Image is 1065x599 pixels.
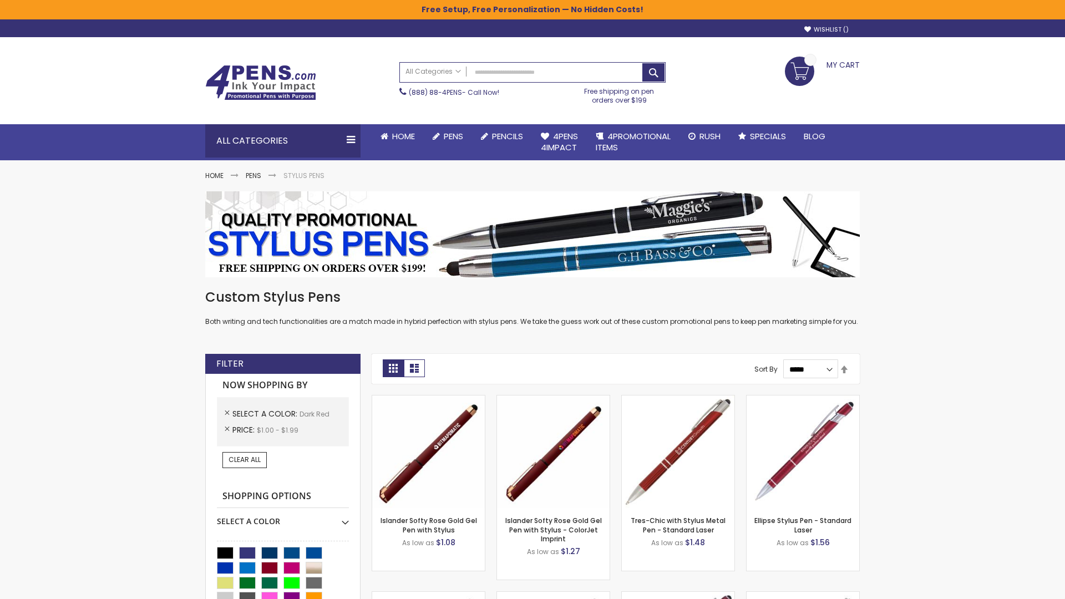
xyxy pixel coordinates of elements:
[541,130,578,153] span: 4Pens 4impact
[217,508,349,527] div: Select A Color
[232,424,257,435] span: Price
[372,395,485,404] a: Islander Softy Rose Gold Gel Pen with Stylus-Dark Red
[409,88,499,97] span: - Call Now!
[300,409,329,419] span: Dark Red
[532,124,587,160] a: 4Pens4impact
[505,516,602,543] a: Islander Softy Rose Gold Gel Pen with Stylus - ColorJet Imprint
[596,130,671,153] span: 4PROMOTIONAL ITEMS
[205,288,860,327] div: Both writing and tech functionalities are a match made in hybrid perfection with stylus pens. We ...
[527,547,559,556] span: As low as
[622,395,734,404] a: Tres-Chic with Stylus Metal Pen - Standard Laser-Dark Red
[651,538,683,547] span: As low as
[754,364,778,374] label: Sort By
[232,408,300,419] span: Select A Color
[436,537,455,548] span: $1.08
[729,124,795,149] a: Specials
[561,546,580,557] span: $1.27
[472,124,532,149] a: Pencils
[229,455,261,464] span: Clear All
[497,395,610,508] img: Islander Softy Rose Gold Gel Pen with Stylus - ColorJet Imprint-Dark Red
[587,124,679,160] a: 4PROMOTIONALITEMS
[405,67,461,76] span: All Categories
[750,130,786,142] span: Specials
[810,537,830,548] span: $1.56
[372,395,485,508] img: Islander Softy Rose Gold Gel Pen with Stylus-Dark Red
[205,65,316,100] img: 4Pens Custom Pens and Promotional Products
[257,425,298,435] span: $1.00 - $1.99
[804,130,825,142] span: Blog
[754,516,851,534] a: Ellipse Stylus Pen - Standard Laser
[402,538,434,547] span: As low as
[222,452,267,468] a: Clear All
[409,88,462,97] a: (888) 88-4PENS
[747,395,859,404] a: Ellipse Stylus Pen - Standard Laser-Dark Red
[246,171,261,180] a: Pens
[685,537,705,548] span: $1.48
[392,130,415,142] span: Home
[383,359,404,377] strong: Grid
[372,124,424,149] a: Home
[492,130,523,142] span: Pencils
[444,130,463,142] span: Pens
[679,124,729,149] a: Rush
[217,374,349,397] strong: Now Shopping by
[205,191,860,277] img: Stylus Pens
[497,395,610,404] a: Islander Softy Rose Gold Gel Pen with Stylus - ColorJet Imprint-Dark Red
[804,26,849,34] a: Wishlist
[747,395,859,508] img: Ellipse Stylus Pen - Standard Laser-Dark Red
[573,83,666,105] div: Free shipping on pen orders over $199
[205,288,860,306] h1: Custom Stylus Pens
[795,124,834,149] a: Blog
[205,124,361,158] div: All Categories
[381,516,477,534] a: Islander Softy Rose Gold Gel Pen with Stylus
[216,358,244,370] strong: Filter
[631,516,726,534] a: Tres-Chic with Stylus Metal Pen - Standard Laser
[400,63,466,81] a: All Categories
[424,124,472,149] a: Pens
[217,485,349,509] strong: Shopping Options
[205,171,224,180] a: Home
[777,538,809,547] span: As low as
[622,395,734,508] img: Tres-Chic with Stylus Metal Pen - Standard Laser-Dark Red
[283,171,324,180] strong: Stylus Pens
[699,130,721,142] span: Rush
